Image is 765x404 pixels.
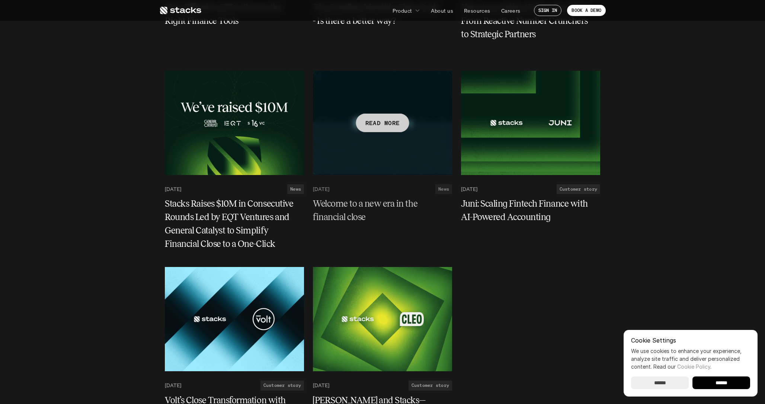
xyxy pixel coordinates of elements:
[313,184,452,194] a: [DATE]News
[567,5,606,16] a: BOOK A DEMO
[677,363,710,370] a: Cookie Policy
[165,184,304,194] a: [DATE]News
[534,5,562,16] a: SIGN IN
[165,381,304,390] a: [DATE]Customer story
[165,197,304,251] a: Stacks Raises $10M in Consecutive Rounds Led by EQT Ventures and General Catalyst to Simplify Fin...
[631,347,750,370] p: We use cookies to enhance your experience, analyze site traffic and deliver personalized content.
[393,7,412,15] p: Product
[560,187,597,192] h2: Customer story
[501,7,521,15] p: Careers
[461,197,600,224] a: Juni: Scaling Fintech Finance with AI-Powered Accounting
[538,8,557,13] p: SIGN IN
[461,184,600,194] a: [DATE]Customer story
[313,382,329,389] p: [DATE]
[412,383,449,388] h2: Customer story
[426,4,458,17] a: About us
[497,4,525,17] a: Careers
[431,7,453,15] p: About us
[461,71,600,175] img: Teal Flower
[460,4,495,17] a: Resources
[112,34,144,39] a: Privacy Policy
[365,117,400,128] p: READ MORE
[165,186,181,193] p: [DATE]
[438,187,449,192] h2: News
[313,71,452,175] a: READ MORE
[165,197,295,251] h5: Stacks Raises $10M in Consecutive Rounds Led by EQT Ventures and General Catalyst to Simplify Fin...
[461,197,591,224] h5: Juni: Scaling Fintech Finance with AI-Powered Accounting
[464,7,490,15] p: Resources
[165,382,181,389] p: [DATE]
[313,197,443,224] h5: Welcome to a new era in the financial close
[263,383,301,388] h2: Customer story
[653,363,711,370] span: Read our .
[313,186,329,193] p: [DATE]
[313,197,452,224] a: Welcome to a new era in the financial close
[631,337,750,343] p: Cookie Settings
[290,187,301,192] h2: News
[313,381,452,390] a: [DATE]Customer story
[461,186,477,193] p: [DATE]
[572,8,601,13] p: BOOK A DEMO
